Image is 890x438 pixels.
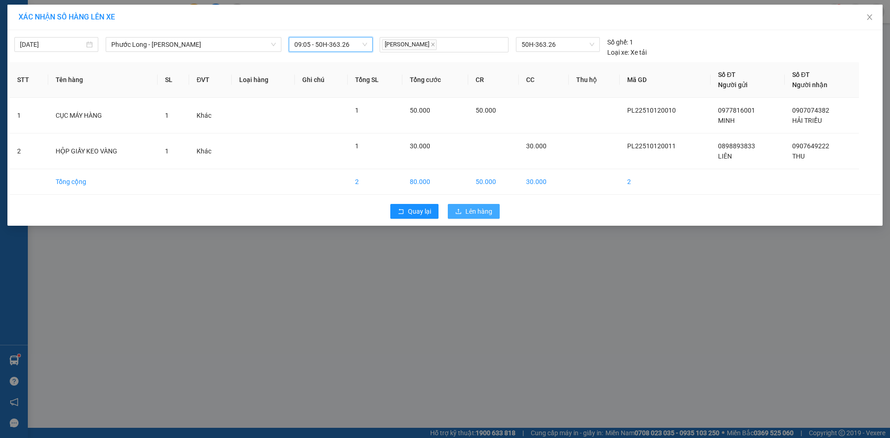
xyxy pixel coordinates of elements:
[19,13,115,21] span: XÁC NHẬN SỐ HÀNG LÊN XE
[607,47,647,57] div: Xe tải
[295,62,348,98] th: Ghi chú
[355,142,359,150] span: 1
[398,208,404,216] span: rollback
[468,62,519,98] th: CR
[866,13,873,21] span: close
[165,112,169,119] span: 1
[519,62,569,98] th: CC
[718,107,755,114] span: 0977816001
[431,42,435,47] span: close
[521,38,594,51] span: 50H-363.26
[48,98,158,133] td: CỤC MÁY HÀNG
[718,81,748,89] span: Người gửi
[607,37,628,47] span: Số ghế:
[189,98,231,133] td: Khác
[519,169,569,195] td: 30.000
[792,71,810,78] span: Số ĐT
[408,206,431,216] span: Quay lại
[526,142,547,150] span: 30.000
[232,62,295,98] th: Loại hàng
[402,169,468,195] td: 80.000
[792,81,827,89] span: Người nhận
[792,117,822,124] span: HẢI TRIỀU
[48,62,158,98] th: Tên hàng
[348,169,403,195] td: 2
[627,107,676,114] span: PL22510120010
[718,117,735,124] span: MINH
[189,133,231,169] td: Khác
[158,62,190,98] th: SL
[294,38,367,51] span: 09:05 - 50H-363.26
[792,152,805,160] span: THU
[410,107,430,114] span: 50.000
[348,62,403,98] th: Tổng SL
[402,62,468,98] th: Tổng cước
[476,107,496,114] span: 50.000
[465,206,492,216] span: Lên hàng
[10,133,48,169] td: 2
[857,5,883,31] button: Close
[718,152,732,160] span: LIÊN
[189,62,231,98] th: ĐVT
[718,142,755,150] span: 0898893833
[382,39,437,50] span: [PERSON_NAME]
[165,147,169,155] span: 1
[455,208,462,216] span: upload
[627,142,676,150] span: PL22510120011
[620,169,711,195] td: 2
[718,71,736,78] span: Số ĐT
[569,62,620,98] th: Thu hộ
[468,169,519,195] td: 50.000
[620,62,711,98] th: Mã GD
[48,169,158,195] td: Tổng cộng
[20,39,84,50] input: 13/10/2025
[111,38,276,51] span: Phước Long - Hồ Chí Minh
[271,42,276,47] span: down
[390,204,439,219] button: rollbackQuay lại
[10,98,48,133] td: 1
[792,142,829,150] span: 0907649222
[607,37,633,47] div: 1
[10,62,48,98] th: STT
[355,107,359,114] span: 1
[792,107,829,114] span: 0907074382
[48,133,158,169] td: HỘP GIẤY KEO VÀNG
[410,142,430,150] span: 30.000
[448,204,500,219] button: uploadLên hàng
[607,47,629,57] span: Loại xe:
